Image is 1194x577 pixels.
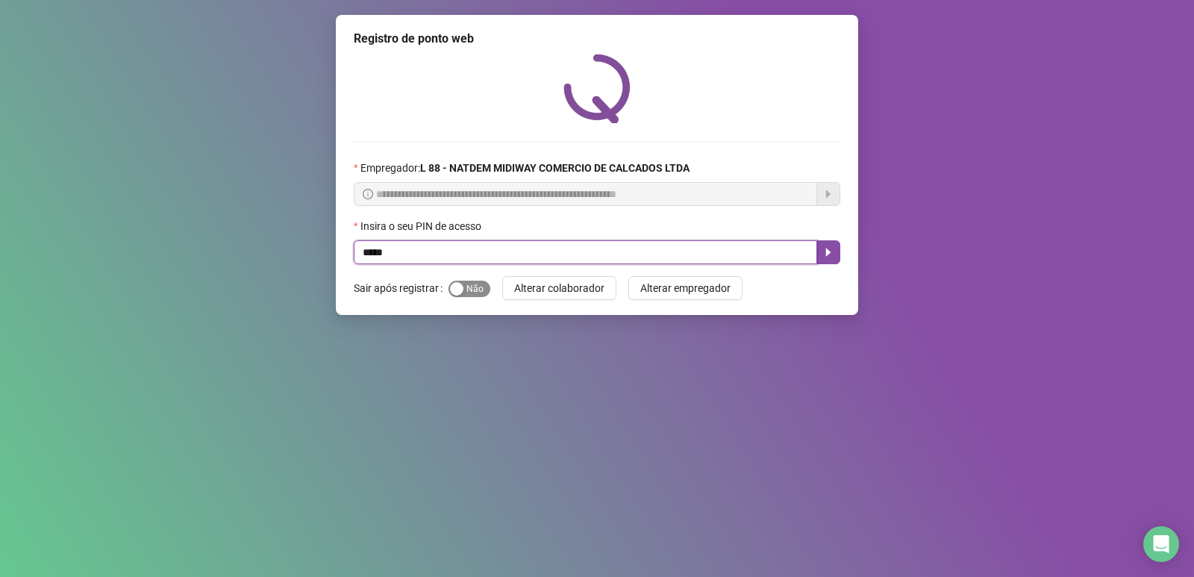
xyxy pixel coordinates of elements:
[363,189,373,199] span: info-circle
[628,276,743,300] button: Alterar empregador
[420,162,690,174] strong: L 88 - NATDEM MIDIWAY COMERCIO DE CALCADOS LTDA
[502,276,616,300] button: Alterar colaborador
[640,280,731,296] span: Alterar empregador
[822,246,834,258] span: caret-right
[354,276,448,300] label: Sair após registrar
[360,160,690,176] span: Empregador :
[354,30,840,48] div: Registro de ponto web
[563,54,631,123] img: QRPoint
[514,280,604,296] span: Alterar colaborador
[354,218,491,234] label: Insira o seu PIN de acesso
[1143,526,1179,562] div: Open Intercom Messenger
